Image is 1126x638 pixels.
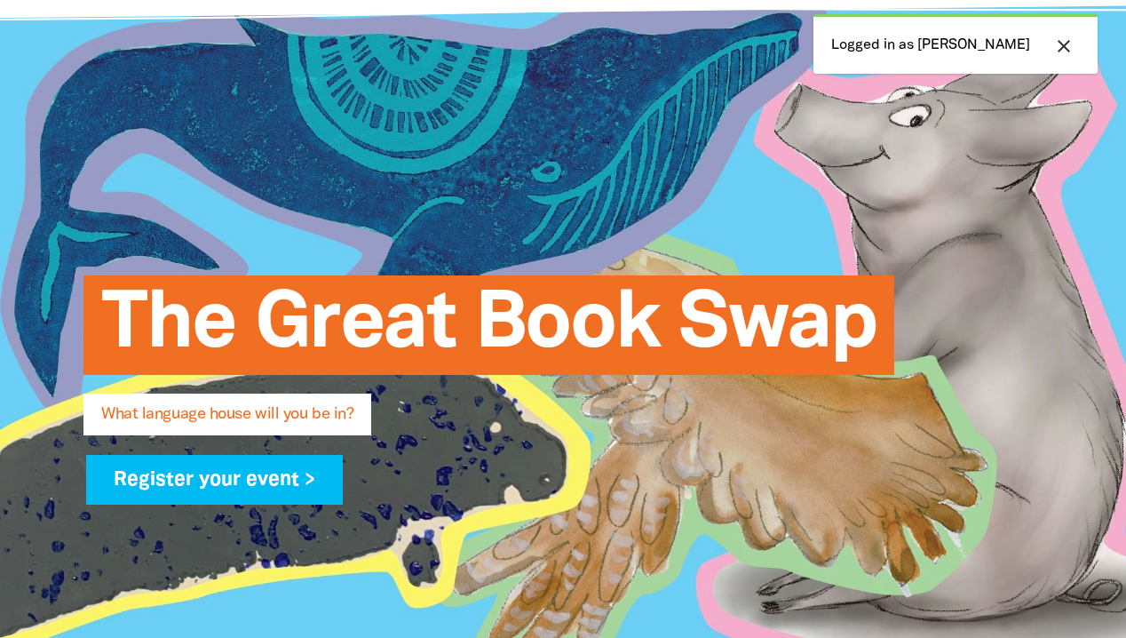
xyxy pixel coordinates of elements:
[813,14,1098,74] div: Logged in as [PERSON_NAME]
[1053,36,1074,57] i: close
[101,407,353,435] span: What language house will you be in?
[1048,35,1080,58] button: close
[86,455,343,505] a: Register your event >
[101,289,876,375] span: The Great Book Swap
